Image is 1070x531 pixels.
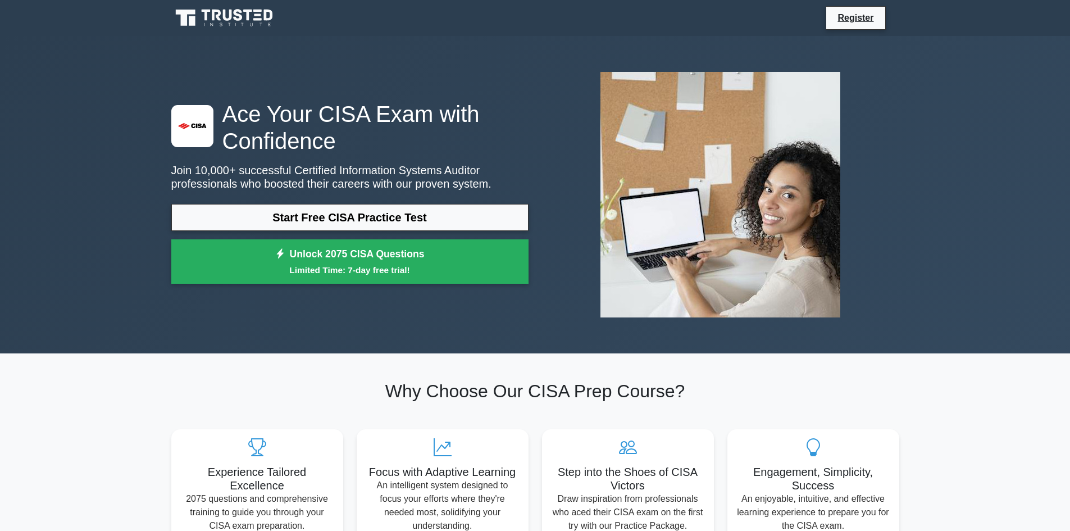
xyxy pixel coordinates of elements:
[171,101,529,155] h1: Ace Your CISA Exam with Confidence
[171,164,529,190] p: Join 10,000+ successful Certified Information Systems Auditor professionals who boosted their car...
[736,465,890,492] h5: Engagement, Simplicity, Success
[551,465,705,492] h5: Step into the Shoes of CISA Victors
[180,465,334,492] h5: Experience Tailored Excellence
[831,11,880,25] a: Register
[171,239,529,284] a: Unlock 2075 CISA QuestionsLimited Time: 7-day free trial!
[171,380,899,402] h2: Why Choose Our CISA Prep Course?
[171,204,529,231] a: Start Free CISA Practice Test
[185,264,514,276] small: Limited Time: 7-day free trial!
[366,465,520,479] h5: Focus with Adaptive Learning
